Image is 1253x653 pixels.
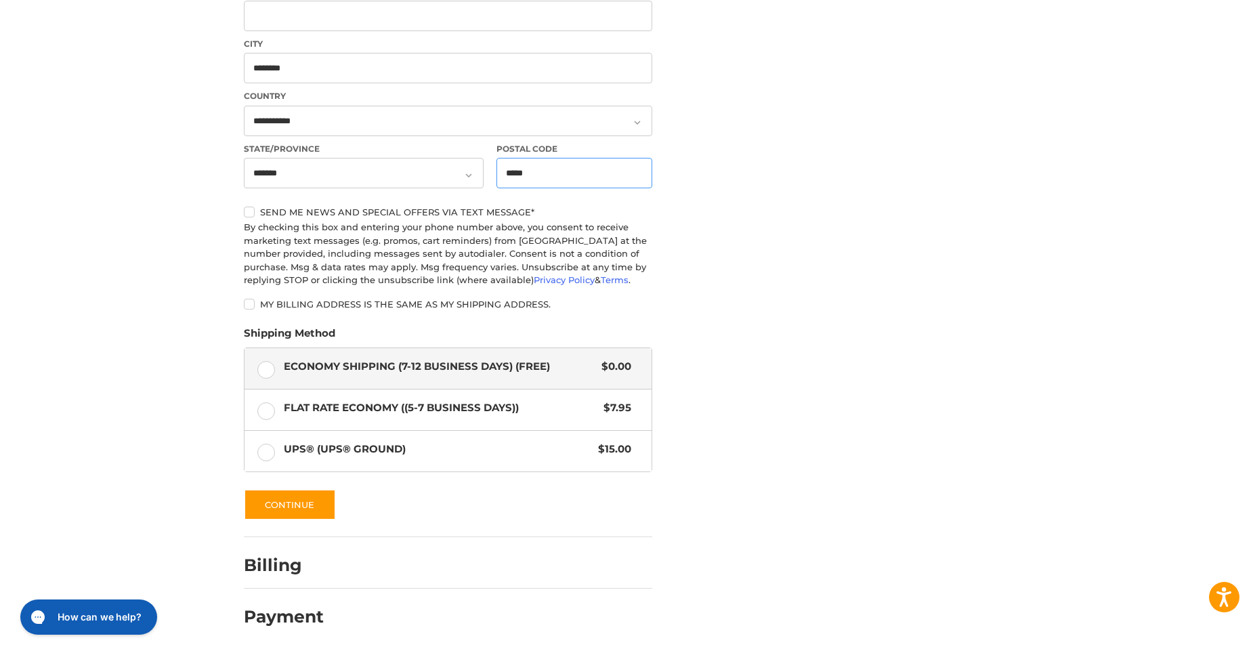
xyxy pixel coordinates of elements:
[244,606,324,627] h2: Payment
[534,274,595,285] a: Privacy Policy
[284,359,595,375] span: Economy Shipping (7-12 Business Days) (Free)
[601,274,629,285] a: Terms
[284,442,592,457] span: UPS® (UPS® Ground)
[592,442,632,457] span: $15.00
[284,400,597,416] span: Flat Rate Economy ((5-7 Business Days))
[244,221,652,287] div: By checking this box and entering your phone number above, you consent to receive marketing text ...
[244,207,652,217] label: Send me news and special offers via text message*
[244,299,652,310] label: My billing address is the same as my shipping address.
[244,90,652,102] label: Country
[244,143,484,155] label: State/Province
[244,555,323,576] h2: Billing
[597,400,632,416] span: $7.95
[244,489,336,520] button: Continue
[14,595,161,639] iframe: Gorgias live chat messenger
[595,359,632,375] span: $0.00
[496,143,652,155] label: Postal Code
[244,326,335,347] legend: Shipping Method
[244,38,652,50] label: City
